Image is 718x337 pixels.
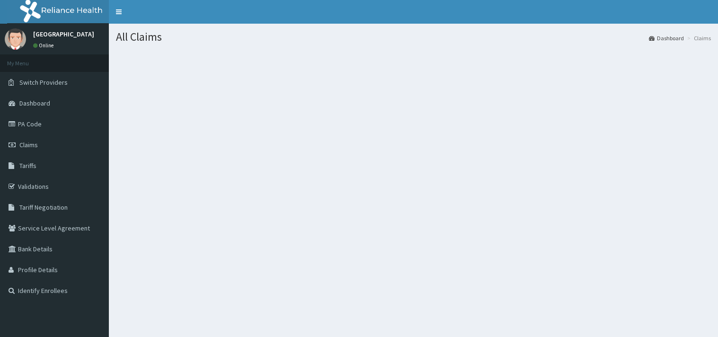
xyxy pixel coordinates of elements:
[33,42,56,49] a: Online
[685,34,711,42] li: Claims
[5,28,26,50] img: User Image
[33,31,94,37] p: [GEOGRAPHIC_DATA]
[19,99,50,107] span: Dashboard
[116,31,711,43] h1: All Claims
[19,203,68,212] span: Tariff Negotiation
[19,141,38,149] span: Claims
[19,78,68,87] span: Switch Providers
[19,161,36,170] span: Tariffs
[649,34,684,42] a: Dashboard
